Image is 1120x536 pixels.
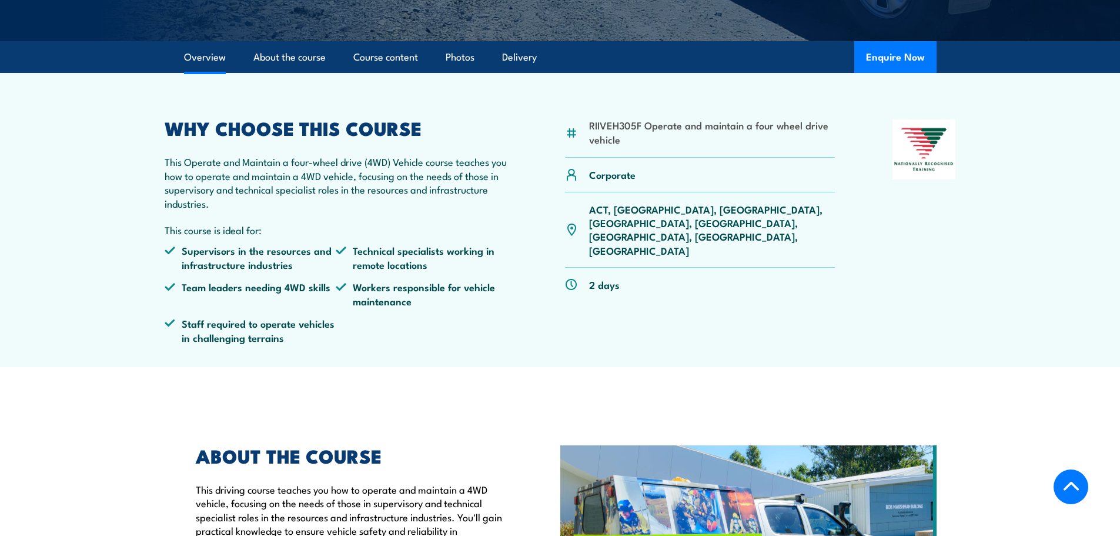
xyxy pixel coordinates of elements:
[165,119,508,136] h2: WHY CHOOSE THIS COURSE
[165,280,336,308] li: Team leaders needing 4WD skills
[165,223,508,237] p: This course is ideal for:
[446,42,474,73] a: Photos
[502,42,537,73] a: Delivery
[336,244,507,271] li: Technical specialists working in remote locations
[892,119,956,179] img: Nationally Recognised Training logo.
[165,155,508,210] p: This Operate and Maintain a four-wheel drive (4WD) Vehicle course teaches you how to operate and ...
[589,202,835,258] p: ACT, [GEOGRAPHIC_DATA], [GEOGRAPHIC_DATA], [GEOGRAPHIC_DATA], [GEOGRAPHIC_DATA], [GEOGRAPHIC_DATA...
[589,118,835,146] li: RIIVEH305F Operate and maintain a four wheel drive vehicle
[589,168,636,181] p: Corporate
[336,280,507,308] li: Workers responsible for vehicle maintenance
[353,42,418,73] a: Course content
[165,317,336,344] li: Staff required to operate vehicles in challenging terrains
[165,244,336,271] li: Supervisors in the resources and infrastructure industries
[253,42,326,73] a: About the course
[196,447,506,464] h2: ABOUT THE COURSE
[184,42,226,73] a: Overview
[589,278,620,291] p: 2 days
[854,41,937,73] button: Enquire Now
